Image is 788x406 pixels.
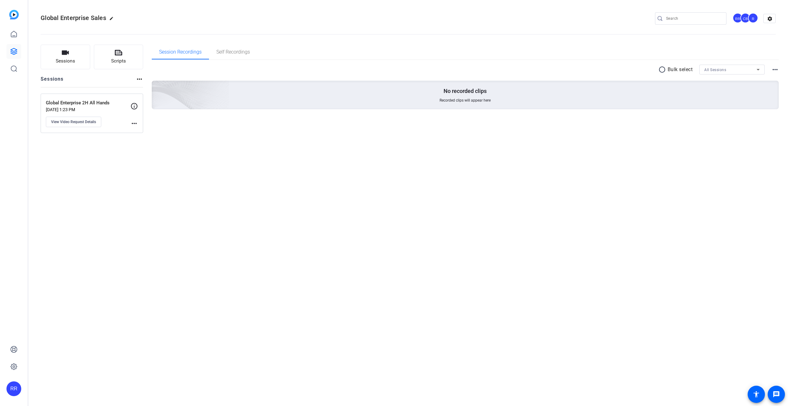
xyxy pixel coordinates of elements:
[41,75,64,87] h2: Sessions
[9,10,19,19] img: blue-gradient.svg
[109,16,117,24] mat-icon: edit
[41,14,106,22] span: Global Enterprise Sales
[46,117,101,127] button: View Video Request Details
[666,15,722,22] input: Search
[704,68,726,72] span: All Sessions
[668,66,693,73] p: Bulk select
[131,120,138,127] mat-icon: more_horiz
[440,98,491,103] span: Recorded clips will appear here
[733,13,743,24] ngx-avatar: Roberto Rodriguez
[748,13,758,23] div: R
[658,66,668,73] mat-icon: radio_button_unchecked
[773,391,780,398] mat-icon: message
[159,50,202,54] span: Session Recordings
[216,50,250,54] span: Self Recordings
[748,13,759,24] ngx-avatar: rfridman
[740,13,750,23] div: CB
[111,58,126,65] span: Scripts
[764,14,776,23] mat-icon: settings
[41,45,90,69] button: Sessions
[83,20,230,153] img: embarkstudio-empty-session.png
[733,13,743,23] div: RR
[56,58,75,65] span: Sessions
[136,75,143,83] mat-icon: more_horiz
[444,87,487,95] p: No recorded clips
[46,99,131,107] p: Global Enterprise 2H All Hands
[6,381,21,396] div: RR
[94,45,143,69] button: Scripts
[771,66,779,73] mat-icon: more_horiz
[740,13,751,24] ngx-avatar: Christian Binder
[753,391,760,398] mat-icon: accessibility
[51,119,96,124] span: View Video Request Details
[46,107,131,112] p: [DATE] 1:23 PM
